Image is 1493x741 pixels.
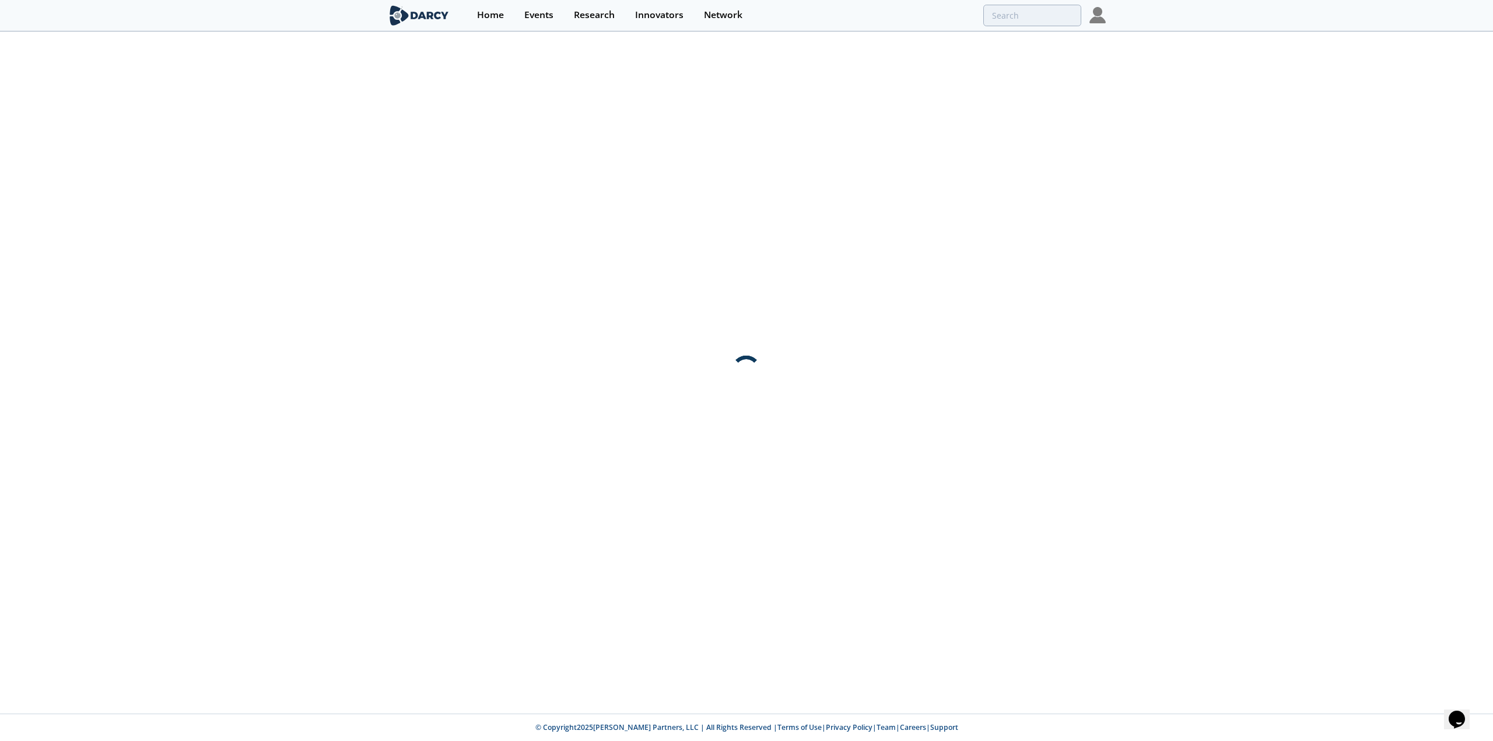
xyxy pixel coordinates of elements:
div: Events [524,10,553,20]
a: Support [930,722,958,732]
a: Team [877,722,896,732]
div: Research [574,10,615,20]
div: Network [704,10,742,20]
div: Home [477,10,504,20]
div: Innovators [635,10,684,20]
iframe: chat widget [1444,694,1481,729]
img: logo-wide.svg [387,5,451,26]
a: Careers [900,722,926,732]
a: Terms of Use [777,722,822,732]
p: © Copyright 2025 [PERSON_NAME] Partners, LLC | All Rights Reserved | | | | | [315,722,1178,733]
img: Profile [1089,7,1106,23]
input: Advanced Search [983,5,1081,26]
a: Privacy Policy [826,722,872,732]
